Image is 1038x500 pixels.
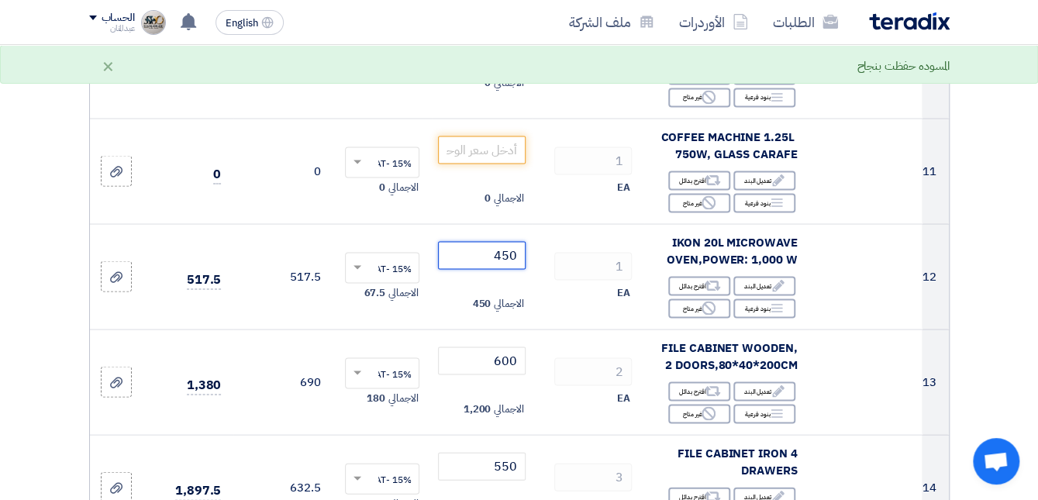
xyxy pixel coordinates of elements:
div: بنود فرعية [733,298,795,318]
div: × [102,57,115,75]
td: 0 [233,118,333,223]
span: الاجمالي [494,295,523,311]
span: الاجمالي [388,179,418,195]
div: تعديل البند [733,171,795,190]
span: 517.5 [187,270,222,289]
div: غير متاح [668,193,730,212]
input: أدخل سعر الوحدة [438,452,525,480]
td: 517.5 [233,223,333,329]
div: تعديل البند [733,276,795,295]
span: الاجمالي [494,401,523,416]
input: أدخل سعر الوحدة [438,241,525,269]
input: أدخل سعر الوحدة [438,136,525,164]
span: EA [617,284,630,300]
span: 0 [485,190,491,205]
span: الاجمالي [494,190,523,205]
span: FILE CABINET IRON 4 DRAWERS [678,444,797,479]
span: 0 [379,179,385,195]
td: 13 [922,329,948,434]
td: 11 [922,118,948,223]
div: اقترح بدائل [668,381,730,401]
div: غير متاح [668,298,730,318]
ng-select: VAT [345,463,419,494]
span: 450 [472,295,491,311]
img: Teradix logo [869,12,950,30]
span: EA [617,390,630,405]
span: FILE CABINET WOODEN, 2 DOORS,80*40*200CM [661,339,797,374]
span: 0 [213,164,221,184]
span: EA [617,179,630,195]
div: عبدالمنان [89,24,135,33]
ng-select: VAT [345,252,419,283]
span: IKON 20L MICROWAVE OVEN,POWER: 1,000 W [667,233,797,268]
div: تعديل البند [733,381,795,401]
div: غير متاح [668,404,730,423]
input: RFQ_STEP1.ITEMS.2.AMOUNT_TITLE [554,252,632,280]
span: 1,380 [187,375,222,395]
div: بنود فرعية [733,88,795,107]
input: RFQ_STEP1.ITEMS.2.AMOUNT_TITLE [554,147,632,174]
td: 12 [922,223,948,329]
div: بنود فرعية [733,193,795,212]
a: الأوردرات [667,4,760,40]
ng-select: VAT [345,357,419,388]
span: English [226,18,258,29]
img: PHOTO_1735498657824.jpg [141,10,166,35]
div: اقترح بدائل [668,171,730,190]
span: الاجمالي [388,284,418,300]
a: الطلبات [760,4,850,40]
input: RFQ_STEP1.ITEMS.2.AMOUNT_TITLE [554,463,632,491]
span: 1,200 [464,401,491,416]
a: ملف الشركة [557,4,667,40]
td: 690 [233,329,333,434]
div: بنود فرعية [733,404,795,423]
span: الاجمالي [388,390,418,405]
button: English [216,10,284,35]
span: 180 [367,390,385,405]
div: اقترح بدائل [668,276,730,295]
input: RFQ_STEP1.ITEMS.2.AMOUNT_TITLE [554,357,632,385]
div: المسوده حفظت بنجاح [857,57,949,75]
div: غير متاح [668,88,730,107]
div: الحساب [102,12,135,25]
ng-select: VAT [345,147,419,178]
span: COFFEE MACHINE 1.25L 750W, GLASS CARAFE [660,128,797,163]
span: 67.5 [364,284,385,300]
span: 1,897.5 [175,481,221,500]
input: أدخل سعر الوحدة [438,347,525,374]
a: دردشة مفتوحة [973,438,1019,484]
